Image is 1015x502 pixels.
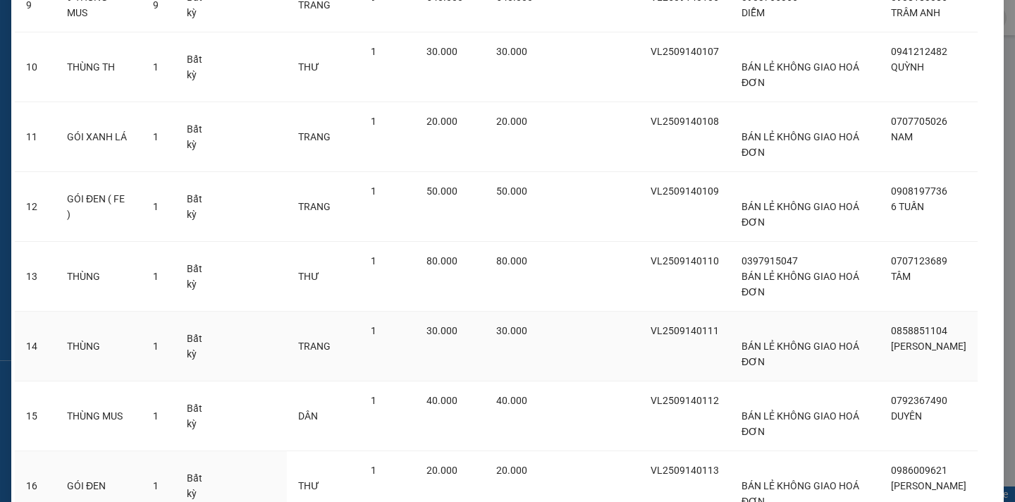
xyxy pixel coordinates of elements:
[176,381,224,451] td: Bất kỳ
[426,465,457,476] span: 20.000
[891,201,924,212] span: 6 TUẤN
[12,12,82,46] div: Vĩnh Long
[496,395,527,406] span: 40.000
[56,312,142,381] td: THÙNG
[891,7,940,18] span: TRÂM ANH
[176,172,224,242] td: Bất kỳ
[15,172,56,242] td: 12
[651,46,719,57] span: VL2509140107
[298,201,331,212] span: TRANG
[891,341,966,352] span: [PERSON_NAME]
[891,465,947,476] span: 0986009621
[298,61,319,73] span: THƯ
[891,325,947,336] span: 0858851104
[742,131,859,158] span: BÁN LẺ KHÔNG GIAO HOÁ ĐƠN
[891,131,913,142] span: NAM
[153,341,159,352] span: 1
[92,63,204,82] div: 0792367490
[56,102,142,172] td: GÓI XANH LÁ
[153,480,159,491] span: 1
[153,131,159,142] span: 1
[371,325,376,336] span: 1
[891,46,947,57] span: 0941212482
[742,410,859,437] span: BÁN LẺ KHÔNG GIAO HOÁ ĐƠN
[426,325,457,336] span: 30.000
[651,185,719,197] span: VL2509140109
[891,255,947,267] span: 0707123689
[12,13,34,28] span: Gửi:
[153,61,159,73] span: 1
[298,341,331,352] span: TRANG
[371,465,376,476] span: 1
[15,381,56,451] td: 15
[891,410,922,422] span: DUYÊN
[298,410,318,422] span: DÂN
[298,131,331,142] span: TRANG
[56,242,142,312] td: THÙNG
[426,395,457,406] span: 40.000
[496,325,527,336] span: 30.000
[891,271,911,282] span: TÂM
[426,255,457,267] span: 80.000
[651,255,719,267] span: VL2509140110
[891,185,947,197] span: 0908197736
[176,102,224,172] td: Bất kỳ
[426,46,457,57] span: 30.000
[92,46,204,63] div: DUYÊN
[651,325,719,336] span: VL2509140111
[496,465,527,476] span: 20.000
[891,395,947,406] span: 0792367490
[371,46,376,57] span: 1
[742,201,859,228] span: BÁN LẺ KHÔNG GIAO HOÁ ĐƠN
[891,61,924,73] span: QUỲNH
[153,201,159,212] span: 1
[891,116,947,127] span: 0707705026
[56,172,142,242] td: GÓI ĐEN ( FE )
[426,116,457,127] span: 20.000
[742,271,859,298] span: BÁN LẺ KHÔNG GIAO HOÁ ĐƠN
[371,255,376,267] span: 1
[496,255,527,267] span: 80.000
[298,480,319,491] span: THƯ
[371,395,376,406] span: 1
[891,480,966,491] span: [PERSON_NAME]
[92,13,125,28] span: Nhận:
[651,465,719,476] span: VL2509140113
[371,116,376,127] span: 1
[15,242,56,312] td: 13
[742,61,859,88] span: BÁN LẺ KHÔNG GIAO HOÁ ĐƠN
[496,185,527,197] span: 50.000
[56,381,142,451] td: THÙNG MUS
[371,185,376,197] span: 1
[153,271,159,282] span: 1
[176,242,224,312] td: Bất kỳ
[12,46,82,114] div: BÁN LẺ KHÔNG GIAO HOÁ ĐƠN
[426,185,457,197] span: 50.000
[92,12,204,46] div: TP. [PERSON_NAME]
[496,116,527,127] span: 20.000
[176,32,224,102] td: Bất kỳ
[15,312,56,381] td: 14
[298,271,319,282] span: THƯ
[742,341,859,367] span: BÁN LẺ KHÔNG GIAO HOÁ ĐƠN
[651,395,719,406] span: VL2509140112
[651,116,719,127] span: VL2509140108
[15,102,56,172] td: 11
[56,32,142,102] td: THÙNG TH
[496,46,527,57] span: 30.000
[153,410,159,422] span: 1
[176,312,224,381] td: Bất kỳ
[15,32,56,102] td: 10
[742,7,765,18] span: DIỄM
[742,255,798,267] span: 0397915047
